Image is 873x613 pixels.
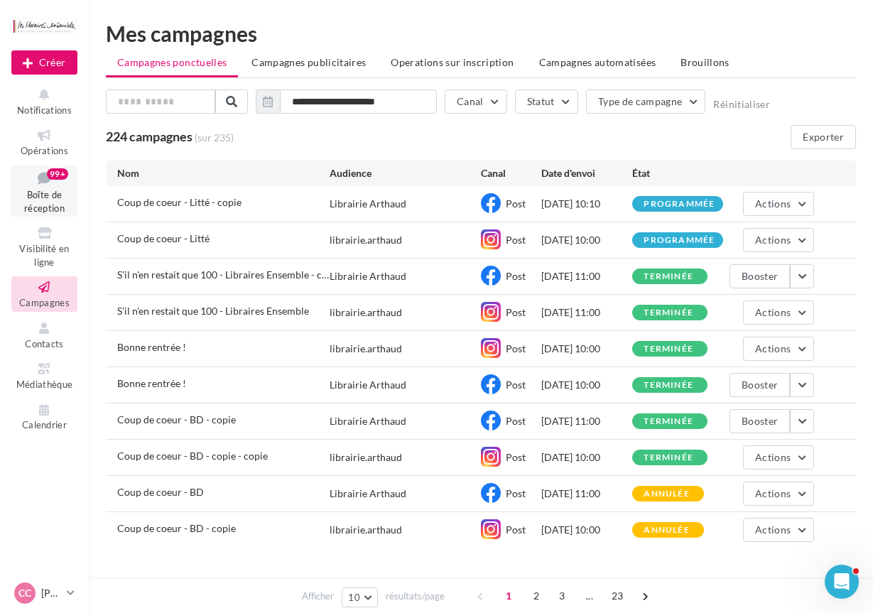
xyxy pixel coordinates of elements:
span: Actions [755,234,791,246]
span: Post [506,270,526,282]
a: Calendrier [11,399,77,434]
a: Opérations [11,124,77,159]
a: Visibilité en ligne [11,222,77,271]
span: ... [578,585,601,607]
span: Post [506,451,526,463]
div: État [632,166,723,180]
div: [DATE] 11:00 [541,269,632,283]
div: [DATE] 10:10 [541,197,632,211]
span: (sur 235) [195,131,234,145]
div: Canal [481,166,541,180]
span: 2 [525,585,548,607]
span: S'il n'en restait que 100 - Libraires Ensemble - copie [117,268,329,281]
span: Calendrier [22,420,67,431]
span: Médiathèque [16,379,73,390]
p: [PERSON_NAME] [41,586,61,600]
button: Booster [730,409,790,433]
div: terminée [644,381,693,390]
span: Coup de coeur - BD - copie [117,522,236,534]
span: Operations sur inscription [391,56,514,68]
span: 1 [497,585,520,607]
button: Statut [515,89,578,114]
div: librairie.arthaud [330,450,402,465]
div: terminée [644,345,693,354]
span: Actions [755,524,791,536]
div: Librairie Arthaud [330,269,406,283]
div: Nom [117,166,330,180]
button: Notifications [11,84,77,119]
span: Campagnes automatisées [539,56,656,68]
span: Contacts [25,338,64,349]
span: Post [506,234,526,246]
div: 99+ [47,168,68,180]
div: terminée [644,453,693,462]
span: Post [506,415,526,427]
span: Visibilité en ligne [19,243,69,268]
button: Actions [743,445,814,470]
span: Actions [755,487,791,499]
div: terminée [644,272,693,281]
span: Post [506,379,526,391]
div: librairie.arthaud [330,233,402,247]
span: Bonne rentrée ! [117,377,186,389]
span: Post [506,197,526,210]
div: Audience [330,166,481,180]
div: annulée [644,489,689,499]
span: Coup de coeur - BD [117,486,204,498]
span: 23 [606,585,629,607]
a: Boîte de réception99+ [11,166,77,217]
span: S'il n'en restait que 100 - Libraires Ensemble [117,305,309,317]
div: Librairie Arthaud [330,414,406,428]
span: Coup de coeur - Litté - copie [117,196,242,208]
span: Opérations [21,145,68,156]
span: 224 campagnes [106,129,193,144]
span: 10 [348,592,360,603]
button: Actions [743,337,814,361]
span: Boîte de réception [24,189,65,214]
button: Actions [743,518,814,542]
iframe: Intercom live chat [825,565,859,599]
button: Actions [743,482,814,506]
div: Date d'envoi [541,166,632,180]
div: Librairie Arthaud [330,378,406,392]
div: terminée [644,308,693,318]
div: annulée [644,526,689,535]
button: 10 [342,587,378,607]
span: résultats/page [386,590,445,603]
button: Exporter [791,125,856,149]
span: 3 [551,585,573,607]
button: Booster [730,264,790,288]
span: Bonne rentrée ! [117,341,186,353]
div: [DATE] 10:00 [541,233,632,247]
div: [DATE] 11:00 [541,305,632,320]
div: Mes campagnes [106,23,856,44]
span: Coup de coeur - BD - copie - copie [117,450,268,462]
div: [DATE] 10:00 [541,523,632,537]
span: Actions [755,451,791,463]
a: Campagnes [11,276,77,311]
span: Actions [755,306,791,318]
div: [DATE] 10:00 [541,342,632,356]
span: Campagnes publicitaires [251,56,366,68]
button: Actions [743,192,814,216]
div: terminée [644,417,693,426]
a: Contacts [11,318,77,352]
div: programmée [644,200,715,209]
span: Notifications [17,104,72,116]
button: Réinitialiser [713,99,770,110]
span: Post [506,342,526,354]
span: Post [506,487,526,499]
span: Actions [755,197,791,210]
div: librairie.arthaud [330,342,402,356]
a: Médiathèque [11,358,77,393]
button: Actions [743,228,814,252]
div: Librairie Arthaud [330,487,406,501]
span: Coup de coeur - BD - copie [117,413,236,425]
span: Brouillons [680,56,730,68]
div: [DATE] 10:00 [541,450,632,465]
span: Coup de coeur - Litté [117,232,210,244]
span: Actions [755,342,791,354]
div: programmée [644,236,715,245]
div: [DATE] 11:00 [541,487,632,501]
button: Actions [743,300,814,325]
